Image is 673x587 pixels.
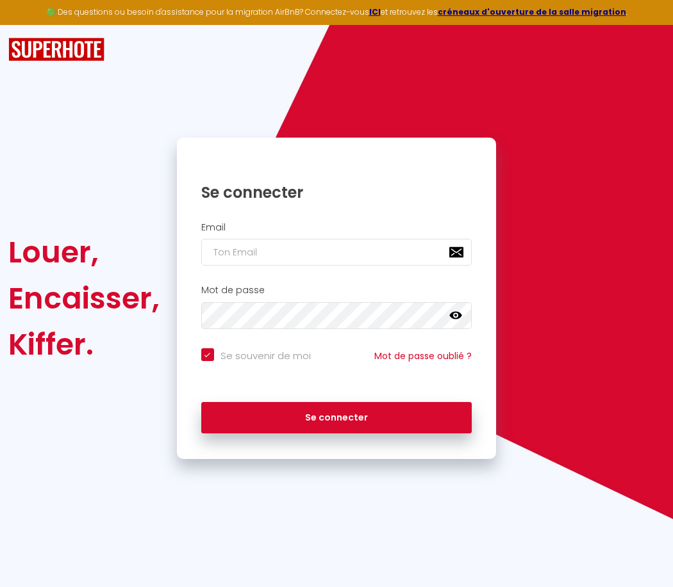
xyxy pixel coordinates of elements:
button: Se connecter [201,402,472,434]
h2: Mot de passe [201,285,472,296]
div: Encaisser, [8,275,160,321]
h1: Se connecter [201,182,472,202]
a: Mot de passe oublié ? [374,350,472,362]
input: Ton Email [201,239,472,266]
img: SuperHote logo [8,38,104,61]
div: Kiffer. [8,321,160,367]
a: ICI [369,6,381,17]
div: Louer, [8,229,160,275]
a: créneaux d'ouverture de la salle migration [438,6,626,17]
h2: Email [201,222,472,233]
